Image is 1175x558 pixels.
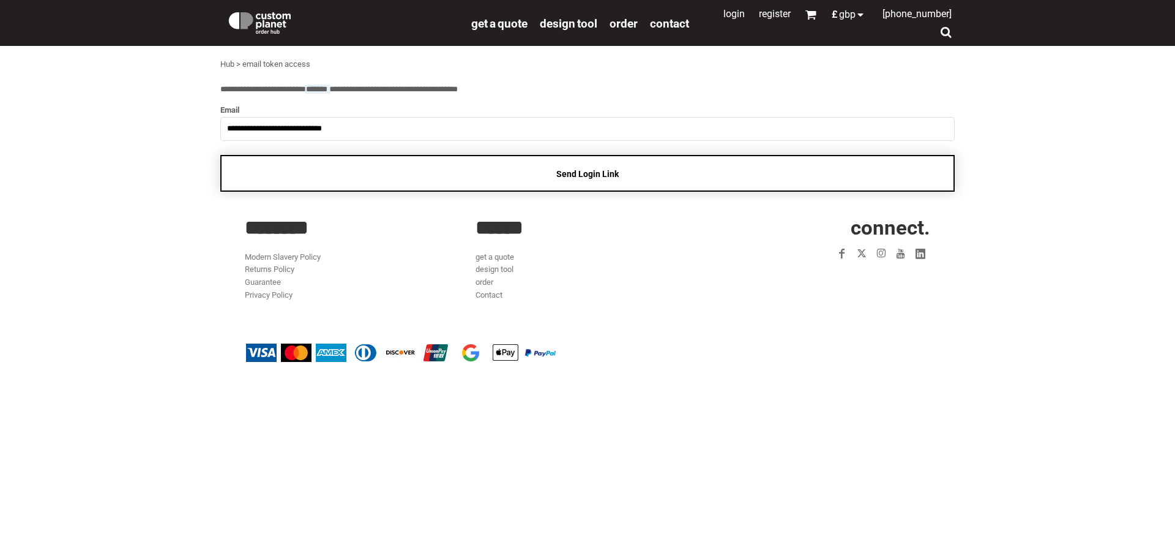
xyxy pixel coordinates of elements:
[220,103,955,117] label: Email
[490,344,521,362] img: Apple Pay
[759,8,791,20] a: Register
[761,271,930,285] iframe: Customer reviews powered by Trustpilot
[540,16,597,30] a: design tool
[476,290,502,300] a: Contact
[386,344,416,362] img: Discover
[476,265,513,274] a: design tool
[610,17,638,31] span: order
[540,17,597,31] span: design tool
[723,8,745,20] a: Login
[245,277,281,287] a: Guarantee
[556,169,619,179] span: Send Login Link
[471,16,528,30] a: get a quote
[476,252,514,262] a: get a quote
[882,8,952,20] span: [PHONE_NUMBER]
[316,344,346,362] img: American Express
[242,58,310,71] div: email token access
[220,3,465,40] a: Custom Planet
[226,9,293,34] img: Custom Planet
[832,10,839,20] span: £
[525,349,556,356] img: PayPal
[236,58,241,71] div: >
[650,17,689,31] span: Contact
[245,265,294,274] a: Returns Policy
[220,59,234,69] a: Hub
[351,344,381,362] img: Diners Club
[839,10,856,20] span: GBP
[455,344,486,362] img: Google Pay
[610,16,638,30] a: order
[471,17,528,31] span: get a quote
[281,344,311,362] img: Mastercard
[246,344,277,362] img: Visa
[476,277,493,287] a: order
[245,290,293,300] a: Privacy Policy
[650,16,689,30] a: Contact
[707,217,930,238] h2: CONNECT.
[420,344,451,362] img: China UnionPay
[245,252,321,262] a: Modern Slavery Policy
